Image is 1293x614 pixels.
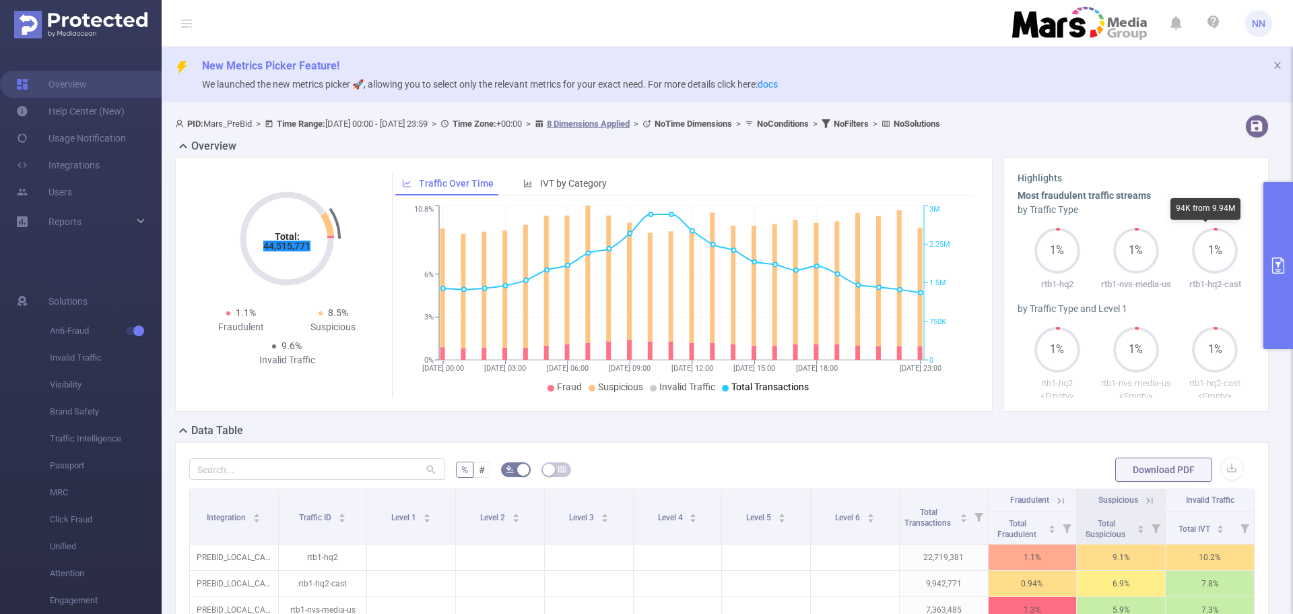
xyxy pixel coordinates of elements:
span: Visibility [50,371,162,398]
b: No Filters [834,119,869,129]
a: Overview [16,71,87,98]
span: Invalid Traffic [1186,495,1234,505]
span: <Empty> [1119,391,1153,401]
p: 22,719,381 [900,545,988,570]
tspan: [DATE] 15:00 [733,364,775,373]
p: 0.94% [989,571,1077,596]
span: Total Fraudulent [997,519,1038,539]
i: icon: caret-up [867,512,874,516]
h3: Highlights [1018,171,1255,185]
span: Suspicious [1098,495,1138,505]
i: icon: caret-down [690,517,697,521]
span: > [252,119,265,129]
div: Sort [1048,523,1056,531]
div: Sort [423,512,431,520]
tspan: 10.8% [414,206,434,214]
i: icon: caret-up [601,512,608,516]
tspan: [DATE] 06:00 [547,364,589,373]
span: Solutions [48,288,88,315]
p: rtb1-hq2 [1018,278,1096,291]
i: icon: bg-colors [506,465,514,473]
span: 1% [1113,245,1159,256]
span: Total Transactions [731,381,809,392]
i: icon: close [1273,61,1282,70]
p: 9.1% [1077,545,1165,570]
i: icon: caret-up [512,512,519,516]
i: Filter menu [1057,512,1076,544]
span: Traffic Intelligence [50,425,162,452]
tspan: [DATE] 18:00 [796,364,838,373]
i: icon: caret-up [1049,523,1056,527]
div: Sort [338,512,346,520]
u: 8 Dimensions Applied [547,119,630,129]
span: 8.5% [328,307,348,318]
div: Sort [960,512,968,520]
span: Integration [207,513,248,522]
i: icon: user [175,119,187,128]
tspan: 3M [929,206,940,214]
span: 1% [1192,245,1238,256]
b: No Solutions [894,119,940,129]
span: Reports [48,216,81,227]
span: Brand Safety [50,398,162,425]
span: Anti-Fraud [50,317,162,344]
input: Search... [189,458,445,480]
tspan: [DATE] 12:00 [671,364,713,373]
span: Total Suspicious [1086,519,1127,539]
span: 1% [1034,344,1080,355]
i: icon: caret-down [424,517,431,521]
span: Unified [50,533,162,560]
i: icon: caret-down [253,517,261,521]
span: Traffic Over Time [419,178,494,189]
tspan: [DATE] 09:00 [609,364,651,373]
span: Fraud [557,381,582,392]
span: Level 4 [658,513,685,522]
i: icon: caret-down [960,517,967,521]
span: > [428,119,440,129]
p: rtb1-hq2 [1018,377,1096,390]
p: rtb1-nvs-media-us [1096,377,1175,390]
p: rtb1-hq2-cast [1176,377,1255,390]
span: 1% [1113,344,1159,355]
p: 7.8% [1166,571,1254,596]
p: rtb1-hq2 [279,545,367,570]
i: Filter menu [969,489,988,544]
span: Mars_PreBid [DATE] 00:00 - [DATE] 23:59 +00:00 [175,119,940,129]
span: Level 5 [746,513,773,522]
span: Level 2 [480,513,507,522]
span: We launched the new metrics picker 🚀, allowing you to select only the relevant metrics for your e... [202,79,778,90]
a: Help Center (New) [16,98,125,125]
span: Attention [50,560,162,587]
i: icon: caret-up [253,512,261,516]
span: Total IVT [1179,524,1212,534]
tspan: 3% [424,313,434,322]
p: 1.1% [989,545,1077,570]
span: Level 1 [391,513,418,522]
a: Usage Notification [16,125,126,152]
tspan: 6% [424,270,434,279]
i: Filter menu [1146,512,1165,544]
span: <Empty> [1040,391,1074,401]
p: 6.9% [1077,571,1165,596]
div: Sort [1137,523,1145,531]
i: icon: caret-up [960,512,967,516]
span: > [809,119,822,129]
i: icon: thunderbolt [175,61,189,74]
b: PID: [187,119,203,129]
div: Invalid Traffic [241,353,333,367]
span: Traffic ID [299,513,333,522]
b: Most fraudulent traffic streams [1018,190,1151,201]
div: Suspicious [287,320,379,334]
span: Invalid Traffic [659,381,715,392]
span: Click Fraud [50,506,162,533]
span: # [479,464,485,475]
span: > [522,119,535,129]
div: Sort [601,512,609,520]
div: Sort [512,512,520,520]
i: icon: bar-chart [523,179,533,188]
p: PREBID_LOCAL_CACHE [190,571,278,596]
i: icon: line-chart [402,179,411,188]
button: icon: close [1273,58,1282,73]
tspan: 750K [929,317,946,326]
tspan: [DATE] 03:00 [484,364,526,373]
